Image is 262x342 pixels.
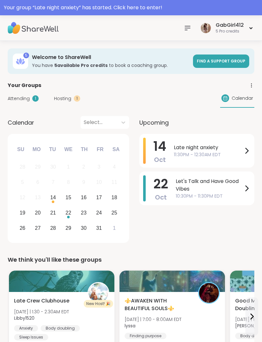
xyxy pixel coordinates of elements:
div: 28 [50,224,56,232]
div: month 2025-10 [15,159,122,236]
div: Not available Sunday, October 12th, 2025 [16,191,29,205]
div: Not available Thursday, October 9th, 2025 [77,176,91,189]
span: ⚜️AWAKEN WITH BEAUTIFUL SOULS⚜️ [125,297,191,312]
div: 23 [81,208,87,217]
img: GabGirl412 [201,23,211,33]
div: 9 [82,178,85,186]
span: Upcoming [139,118,169,127]
div: 22 [65,208,71,217]
div: 21 [50,208,56,217]
span: 22 [153,175,168,193]
div: Choose Sunday, October 26th, 2025 [16,221,29,235]
span: 10:30PM - 11:30PM EDT [176,193,243,200]
div: 30 [81,224,87,232]
div: Choose Friday, October 24th, 2025 [92,206,106,220]
div: Choose Friday, October 17th, 2025 [92,191,106,205]
span: Oct [154,155,166,164]
div: Not available Tuesday, September 30th, 2025 [46,160,60,174]
div: Choose Saturday, October 25th, 2025 [107,206,121,220]
div: Anxiety [14,325,38,331]
div: Mo [29,142,43,156]
div: Not available Monday, October 13th, 2025 [31,191,45,205]
div: Choose Sunday, October 19th, 2025 [16,206,29,220]
div: Choose Tuesday, October 28th, 2025 [46,221,60,235]
div: Sleep Issues [14,334,48,340]
div: Body doubling [41,325,80,331]
div: Choose Thursday, October 23rd, 2025 [77,206,91,220]
b: lyssa [125,323,135,329]
div: Finding purpose [125,333,166,339]
div: Your group “ Late night anxiety ” has started. Click here to enter! [4,4,258,11]
div: 24 [96,208,102,217]
div: 19 [19,208,25,217]
div: Not available Tuesday, October 7th, 2025 [46,176,60,189]
div: 12 [19,193,25,202]
img: Libby1520 [89,283,108,303]
div: GabGirl412 [216,22,244,29]
div: 15 [65,193,71,202]
span: [DATE] | 7:00 - 8:00AM EDT [125,316,181,323]
div: Not available Saturday, October 11th, 2025 [107,176,121,189]
h3: You have to book a coaching group. [32,62,189,69]
div: Choose Wednesday, October 29th, 2025 [62,221,75,235]
span: Late night anxiety [174,144,243,151]
div: 1 [32,95,39,102]
div: 16 [81,193,87,202]
div: Not available Friday, October 10th, 2025 [92,176,106,189]
h3: Welcome to ShareWell [32,54,189,61]
span: Calendar [232,95,253,102]
span: 14 [153,137,166,155]
div: 6 [36,178,39,186]
span: Find a support group [197,58,245,64]
div: Choose Saturday, October 18th, 2025 [107,191,121,205]
div: Choose Thursday, October 16th, 2025 [77,191,91,205]
span: [DATE] | 1:30 - 2:30AM EDT [14,309,69,315]
span: Your Groups [8,82,41,89]
div: Not available Sunday, September 28th, 2025 [16,160,29,174]
div: 4 [113,163,116,171]
div: Not available Monday, September 29th, 2025 [31,160,45,174]
div: New Host! 🎉 [84,300,113,308]
div: 25 [112,208,117,217]
div: 1 [67,163,70,171]
div: Choose Monday, October 27th, 2025 [31,221,45,235]
div: 31 [96,224,102,232]
div: 10 [96,178,102,186]
span: Late Crew Clubhouse [14,297,69,305]
span: Let's Talk and Have Good Vibes [176,178,243,193]
div: Not available Friday, October 3rd, 2025 [92,160,106,174]
img: lyssa [199,283,219,303]
span: Hosting [54,95,71,102]
div: Tu [45,142,59,156]
img: ShareWell Nav Logo [8,17,59,39]
span: Attending [8,95,30,102]
a: Find a support group [193,55,249,68]
span: Calendar [8,118,34,127]
div: We think you'll like these groups [8,255,254,264]
div: 29 [65,224,71,232]
div: Su [14,142,28,156]
div: Choose Wednesday, October 15th, 2025 [62,191,75,205]
div: 29 [35,163,41,171]
div: 1 [113,224,116,232]
div: 13 [35,193,41,202]
div: 3 [97,163,100,171]
span: 11:30PM - 12:30AM EDT [174,151,243,158]
div: Choose Tuesday, October 14th, 2025 [46,191,60,205]
div: Choose Saturday, November 1st, 2025 [107,221,121,235]
div: 26 [19,224,25,232]
span: Oct [155,193,167,202]
div: 28 [19,163,25,171]
div: 5 [21,178,24,186]
div: Not available Monday, October 6th, 2025 [31,176,45,189]
div: 27 [35,224,41,232]
div: 5 Pro credits [216,29,244,34]
div: We [61,142,75,156]
div: Not available Wednesday, October 8th, 2025 [62,176,75,189]
div: Sa [109,142,123,156]
div: 5 [23,53,29,58]
div: 18 [112,193,117,202]
div: 2 [82,163,85,171]
div: Choose Wednesday, October 22nd, 2025 [62,206,75,220]
div: Not available Saturday, October 4th, 2025 [107,160,121,174]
